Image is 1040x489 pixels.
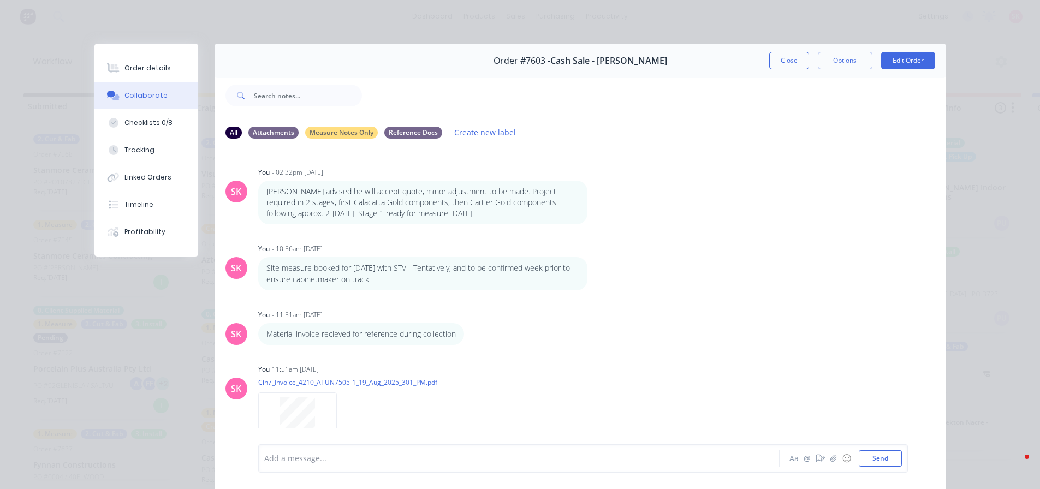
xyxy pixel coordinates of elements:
[231,261,241,275] div: SK
[124,118,173,128] div: Checklists 0/8
[840,452,853,465] button: ☺
[94,191,198,218] button: Timeline
[305,127,378,139] div: Measure Notes Only
[225,127,242,139] div: All
[272,168,323,177] div: - 02:32pm [DATE]
[769,52,809,69] button: Close
[124,227,165,237] div: Profitability
[94,82,198,109] button: Collaborate
[272,310,323,320] div: - 11:51am [DATE]
[248,127,299,139] div: Attachments
[94,55,198,82] button: Order details
[788,452,801,465] button: Aa
[859,450,902,467] button: Send
[801,452,814,465] button: @
[494,56,550,66] span: Order #7603 -
[272,365,319,374] div: 11:51am [DATE]
[124,145,154,155] div: Tracking
[94,218,198,246] button: Profitability
[254,85,362,106] input: Search notes...
[258,168,270,177] div: You
[266,329,456,339] p: Material invoice recieved for reference during collection
[258,310,270,320] div: You
[258,365,270,374] div: You
[231,185,241,198] div: SK
[231,382,241,395] div: SK
[266,263,579,285] p: Site measure booked for [DATE] with STV - Tentatively, and to be confirmed week prior to ensure c...
[550,56,667,66] span: Cash Sale - [PERSON_NAME]
[231,327,241,341] div: SK
[1003,452,1029,478] iframe: Intercom live chat
[266,186,579,219] p: [PERSON_NAME] advised he will accept quote, minor adjustment to be made. Project required in 2 st...
[124,63,171,73] div: Order details
[124,91,168,100] div: Collaborate
[124,172,171,182] div: Linked Orders
[272,244,323,254] div: - 10:56am [DATE]
[258,378,437,387] p: Cin7_Invoice_4210_ATUN7505-1_19_Aug_2025_301_PM.pdf
[94,136,198,164] button: Tracking
[94,164,198,191] button: Linked Orders
[124,200,153,210] div: Timeline
[94,109,198,136] button: Checklists 0/8
[881,52,935,69] button: Edit Order
[449,125,522,140] button: Create new label
[258,244,270,254] div: You
[818,52,872,69] button: Options
[384,127,442,139] div: Reference Docs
